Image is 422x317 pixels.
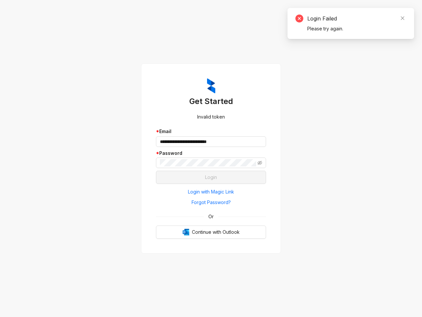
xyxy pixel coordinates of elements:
[307,15,406,22] div: Login Failed
[192,199,231,206] span: Forgot Password?
[295,15,303,22] span: close-circle
[188,188,234,195] span: Login with Magic Link
[204,213,218,220] span: Or
[183,229,189,235] img: Outlook
[399,15,406,22] a: Close
[207,78,215,93] img: ZumaIcon
[156,197,266,208] button: Forgot Password?
[307,25,406,32] div: Please try again.
[192,229,240,236] span: Continue with Outlook
[156,150,266,157] div: Password
[156,171,266,184] button: Login
[156,96,266,107] h3: Get Started
[156,128,266,135] div: Email
[156,187,266,197] button: Login with Magic Link
[400,16,405,20] span: close
[156,226,266,239] button: OutlookContinue with Outlook
[257,160,262,165] span: eye-invisible
[156,113,266,121] div: Invalid token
